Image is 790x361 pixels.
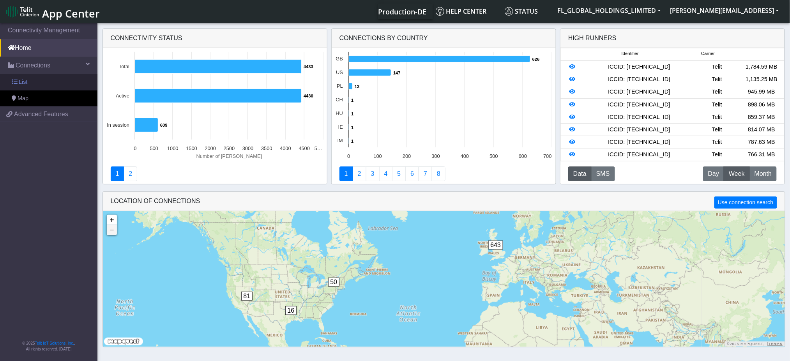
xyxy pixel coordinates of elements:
[328,278,340,287] span: 50
[403,153,411,159] text: 200
[769,342,783,346] a: Terms
[332,29,556,48] div: Connections By Country
[739,63,784,71] div: 1,784.59 MB
[502,4,553,19] a: Status
[488,241,504,250] span: 643
[103,192,785,211] div: LOCATION OF CONNECTIONS
[583,88,695,96] div: ICCID: [TECHNICAL_ID]
[703,166,724,181] button: Day
[160,123,168,127] text: 609
[19,78,27,87] span: List
[591,166,615,181] button: SMS
[351,111,353,116] text: 1
[150,145,158,151] text: 500
[116,93,129,99] text: Active
[708,169,719,179] span: Day
[666,4,784,18] button: [PERSON_NAME][EMAIL_ADDRESS]
[351,98,353,103] text: 1
[353,166,366,181] a: Carrier
[739,138,784,147] div: 787.63 MB
[583,150,695,159] div: ICCID: [TECHNICAL_ID]
[6,3,99,20] a: App Center
[304,64,313,69] text: 4433
[374,153,382,159] text: 100
[519,153,527,159] text: 600
[111,166,319,181] nav: Summary paging
[553,4,666,18] button: FL_GLOBAL_HOLDINGS_LIMITED
[583,75,695,84] div: ICCID: [TECHNICAL_ID]
[14,110,68,119] span: Advanced Features
[339,166,353,181] a: Connections By Country
[186,145,197,151] text: 1500
[583,63,695,71] div: ICCID: [TECHNICAL_ID]
[739,126,784,134] div: 814.07 MB
[378,4,426,19] a: Your current platform instance
[347,153,350,159] text: 0
[338,124,343,130] text: IE
[336,97,343,103] text: CH
[314,145,322,151] text: 5…
[336,110,343,116] text: HU
[107,225,117,235] a: Zoom out
[432,166,445,181] a: Not Connected for 30 days
[568,166,592,181] button: Data
[103,29,327,48] div: Connectivity status
[304,94,313,98] text: 4430
[205,145,216,151] text: 2000
[695,150,739,159] div: Telit
[436,7,444,16] img: knowledge.svg
[355,84,359,89] text: 13
[18,94,28,103] span: Map
[583,101,695,109] div: ICCID: [TECHNICAL_ID]
[622,50,639,57] span: Identifier
[583,126,695,134] div: ICCID: [TECHNICAL_ID]
[107,215,117,225] a: Zoom in
[241,292,253,301] span: 81
[35,341,74,345] a: Telit IoT Solutions, Inc.
[6,5,39,18] img: logo-telit-cinterion-gw-new.png
[431,153,440,159] text: 300
[336,56,343,62] text: GB
[729,169,745,179] span: Week
[739,88,784,96] div: 945.99 MB
[695,101,739,109] div: Telit
[336,69,343,75] text: US
[695,75,739,84] div: Telit
[543,153,551,159] text: 700
[351,139,353,143] text: 1
[242,145,253,151] text: 3000
[338,138,343,143] text: IM
[196,153,262,159] text: Number of [PERSON_NAME]
[695,88,739,96] div: Telit
[337,83,343,89] text: PL
[124,166,137,181] a: Deployment status
[339,166,548,181] nav: Summary paging
[568,34,617,43] div: High Runners
[118,64,129,69] text: Total
[405,166,419,181] a: 14 Days Trend
[695,126,739,134] div: Telit
[755,169,772,179] span: Month
[285,306,297,315] span: 16
[393,71,401,75] text: 147
[739,75,784,84] div: 1,135.25 MB
[739,150,784,159] div: 766.31 MB
[749,166,777,181] button: Month
[351,125,353,130] text: 1
[134,145,136,151] text: 0
[419,166,432,181] a: Zero Session
[299,145,309,151] text: 4500
[366,166,380,181] a: Usage per Country
[695,63,739,71] div: Telit
[433,4,502,19] a: Help center
[739,113,784,122] div: 859.37 MB
[261,145,272,151] text: 3500
[695,113,739,122] div: Telit
[583,113,695,122] div: ICCID: [TECHNICAL_ID]
[490,153,498,159] text: 500
[436,7,487,16] span: Help center
[701,50,715,57] span: Carrier
[532,57,540,62] text: 626
[16,61,50,70] span: Connections
[583,138,695,147] div: ICCID: [TECHNICAL_ID]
